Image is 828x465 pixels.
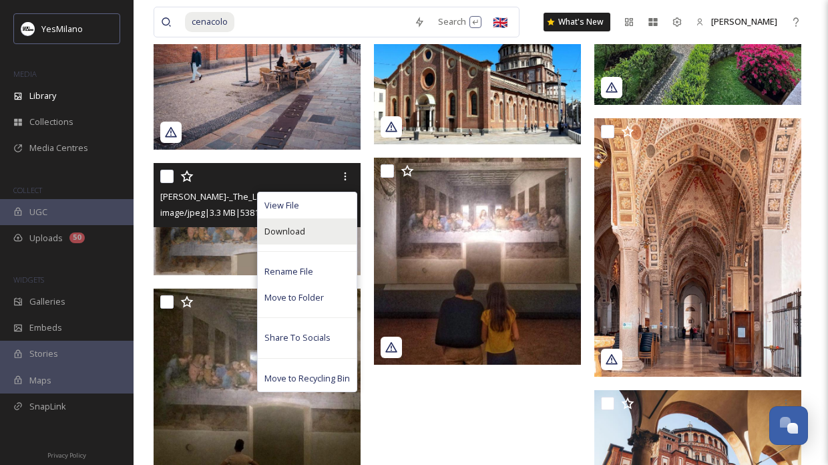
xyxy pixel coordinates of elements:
[41,23,83,35] span: YesMilano
[769,406,808,445] button: Open Chat
[264,199,299,212] span: View File
[47,446,86,462] a: Privacy Policy
[29,116,73,128] span: Collections
[29,347,58,360] span: Stories
[594,118,801,377] img: instamegnam-20200716-121910.jpg
[374,7,581,144] img: f.v.giovanni-20200716-121910.jpg
[21,22,35,35] img: Logo%20YesMilano%40150x.png
[47,451,86,460] span: Privacy Policy
[29,374,51,387] span: Maps
[29,206,47,218] span: UGC
[711,15,777,27] span: [PERSON_NAME]
[29,321,62,334] span: Embeds
[264,265,313,278] span: Rename File
[264,291,324,304] span: Move to Folder
[160,206,282,218] span: image/jpeg | 3.3 MB | 5381 x 2926
[29,295,65,308] span: Galleries
[29,90,56,102] span: Library
[264,225,305,238] span: Download
[185,12,234,31] span: cenacolo
[13,185,42,195] span: COLLECT
[544,13,610,31] a: What's New
[689,9,784,35] a: [PERSON_NAME]
[488,10,512,34] div: 🇬🇧
[374,158,581,365] img: stefaniaboleso-20200716-121910.jpg
[29,400,66,413] span: SnapLink
[29,142,88,154] span: Media Centres
[69,232,85,243] div: 50
[13,69,37,79] span: MEDIA
[29,232,63,245] span: Uploads
[160,190,355,202] span: [PERSON_NAME]-_The_Last_Supper_high_res.jpg
[431,9,488,35] div: Search
[264,331,331,344] span: Share To Socials
[264,372,350,385] span: Move to Recycling Bin
[13,275,44,285] span: WIDGETS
